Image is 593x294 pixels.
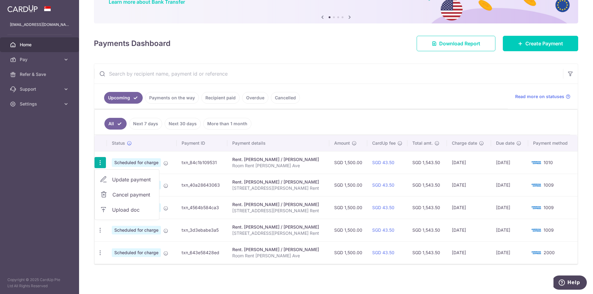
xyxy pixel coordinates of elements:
[201,92,240,104] a: Recipient paid
[372,227,394,233] a: SGD 43.50
[227,135,329,151] th: Payment details
[329,174,367,196] td: SGD 1,500.00
[112,140,125,146] span: Status
[20,56,61,63] span: Pay
[491,151,528,174] td: [DATE]
[447,241,491,264] td: [DATE]
[112,226,161,234] span: Scheduled for charge
[232,253,324,259] p: Room Rent [PERSON_NAME] Ave
[372,205,394,210] a: SGD 43.50
[544,250,555,255] span: 2000
[439,40,480,47] span: Download Report
[20,101,61,107] span: Settings
[232,185,324,191] p: [STREET_ADDRESS][PERSON_NAME] Rent
[417,36,495,51] a: Download Report
[447,219,491,241] td: [DATE]
[530,249,542,256] img: Bank Card
[447,196,491,219] td: [DATE]
[407,241,447,264] td: SGD 1,543.50
[496,140,515,146] span: Due date
[372,140,396,146] span: CardUp fee
[177,219,227,241] td: txn_3d3ebabe3a5
[329,241,367,264] td: SGD 1,500.00
[447,151,491,174] td: [DATE]
[407,151,447,174] td: SGD 1,543.50
[232,163,324,169] p: Room Rent [PERSON_NAME] Ave
[515,93,564,100] span: Read more on statuses
[112,248,161,257] span: Scheduled for charge
[553,275,587,291] iframe: Opens a widget where you can find more information
[329,196,367,219] td: SGD 1,500.00
[491,241,528,264] td: [DATE]
[94,64,563,84] input: Search by recipient name, payment id or reference
[329,219,367,241] td: SGD 1,500.00
[232,179,324,185] div: Rent. [PERSON_NAME] / [PERSON_NAME]
[20,86,61,92] span: Support
[452,140,477,146] span: Charge date
[372,250,394,255] a: SGD 43.50
[530,204,542,211] img: Bank Card
[104,92,143,104] a: Upcoming
[177,196,227,219] td: txn_4564b584ca3
[129,118,162,130] a: Next 7 days
[10,22,69,28] p: [EMAIL_ADDRESS][DOMAIN_NAME]
[177,174,227,196] td: txn_40a28643063
[407,219,447,241] td: SGD 1,543.50
[20,42,61,48] span: Home
[271,92,300,104] a: Cancelled
[177,151,227,174] td: txn_84c1b109531
[334,140,350,146] span: Amount
[407,196,447,219] td: SGD 1,543.50
[20,71,61,77] span: Refer & Save
[177,135,227,151] th: Payment ID
[544,227,554,233] span: 1009
[232,208,324,214] p: [STREET_ADDRESS][PERSON_NAME] Rent
[7,5,38,12] img: CardUp
[447,174,491,196] td: [DATE]
[544,160,553,165] span: 1010
[407,174,447,196] td: SGD 1,543.50
[329,151,367,174] td: SGD 1,500.00
[242,92,268,104] a: Overdue
[491,174,528,196] td: [DATE]
[232,224,324,230] div: Rent. [PERSON_NAME] / [PERSON_NAME]
[94,38,170,49] h4: Payments Dashboard
[372,160,394,165] a: SGD 43.50
[104,118,127,130] a: All
[203,118,251,130] a: More than 1 month
[530,159,542,166] img: Bank Card
[515,93,570,100] a: Read more on statuses
[503,36,578,51] a: Create Payment
[412,140,433,146] span: Total amt.
[232,246,324,253] div: Rent. [PERSON_NAME] / [PERSON_NAME]
[145,92,199,104] a: Payments on the way
[528,135,578,151] th: Payment method
[525,40,563,47] span: Create Payment
[530,181,542,189] img: Bank Card
[232,201,324,208] div: Rent. [PERSON_NAME] / [PERSON_NAME]
[232,230,324,236] p: [STREET_ADDRESS][PERSON_NAME] Rent
[544,182,554,188] span: 1009
[530,226,542,234] img: Bank Card
[491,196,528,219] td: [DATE]
[177,241,227,264] td: txn_643e58428ed
[544,205,554,210] span: 1009
[112,158,161,167] span: Scheduled for charge
[165,118,201,130] a: Next 30 days
[232,156,324,163] div: Rent. [PERSON_NAME] / [PERSON_NAME]
[372,182,394,188] a: SGD 43.50
[491,219,528,241] td: [DATE]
